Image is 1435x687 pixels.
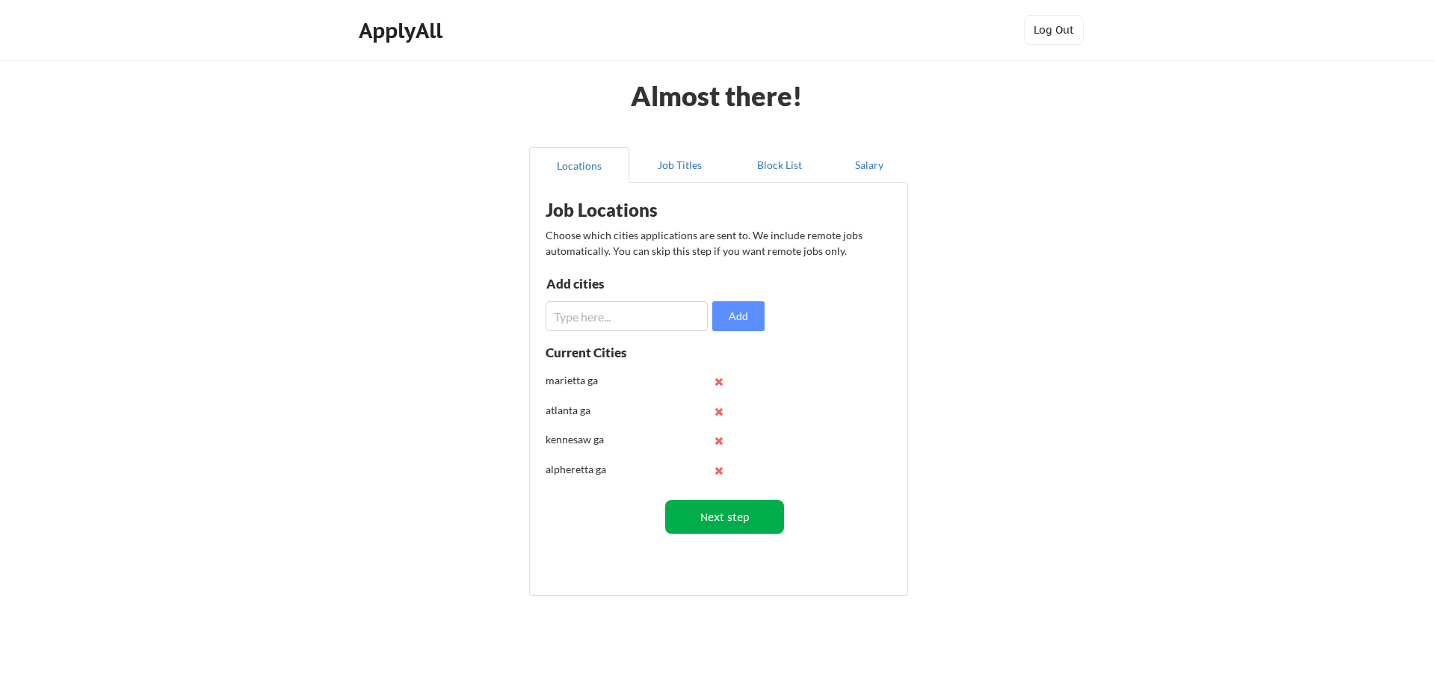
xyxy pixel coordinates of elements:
[546,301,708,331] input: Type here...
[546,462,644,477] div: alpheretta ga
[546,403,644,418] div: atlanta ga
[359,18,447,43] div: ApplyAll
[712,301,765,331] button: Add
[665,500,784,534] button: Next step
[546,373,644,388] div: marietta ga
[830,147,908,183] button: Salary
[1024,15,1084,45] button: Log Out
[529,147,629,183] button: Locations
[629,147,729,183] button: Job Titles
[729,147,830,183] button: Block List
[546,277,701,290] div: Add cities
[546,201,734,219] div: Job Locations
[612,82,821,109] div: Almost there!
[546,432,644,447] div: kennesaw ga
[546,346,659,359] div: Current Cities
[546,227,889,259] div: Choose which cities applications are sent to. We include remote jobs automatically. You can skip ...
